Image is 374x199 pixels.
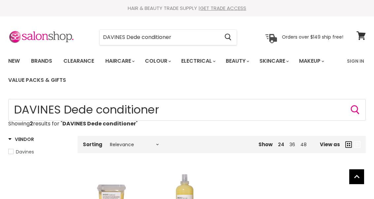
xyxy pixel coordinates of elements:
a: 48 [300,141,307,148]
form: Product [8,99,366,121]
span: Show [258,141,273,148]
a: GET TRADE ACCESS [200,5,246,12]
a: Haircare [100,54,139,68]
a: Beauty [221,54,253,68]
a: Colour [140,54,175,68]
strong: DAVINES Dede conditioner [62,120,136,127]
a: 24 [278,141,284,148]
span: View as [320,142,340,147]
a: New [3,54,25,68]
a: Electrical [176,54,220,68]
p: Showing results for " " [8,121,366,127]
label: Sorting [83,142,102,147]
span: Davines [16,149,34,155]
a: Clearance [58,54,99,68]
a: Makeup [294,54,328,68]
a: Sign In [343,54,368,68]
button: Search [350,105,360,115]
a: Davines [8,148,69,155]
input: Search [8,99,366,121]
a: Brands [26,54,57,68]
input: Search [100,30,219,45]
a: Skincare [255,54,293,68]
a: 36 [289,141,295,148]
button: Search [219,30,237,45]
h3: Vendor [8,136,34,143]
form: Product [99,29,237,45]
ul: Main menu [3,51,343,90]
a: Value Packs & Gifts [3,73,71,87]
strong: 2 [30,120,33,127]
p: Orders over $149 ship free! [282,34,343,40]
